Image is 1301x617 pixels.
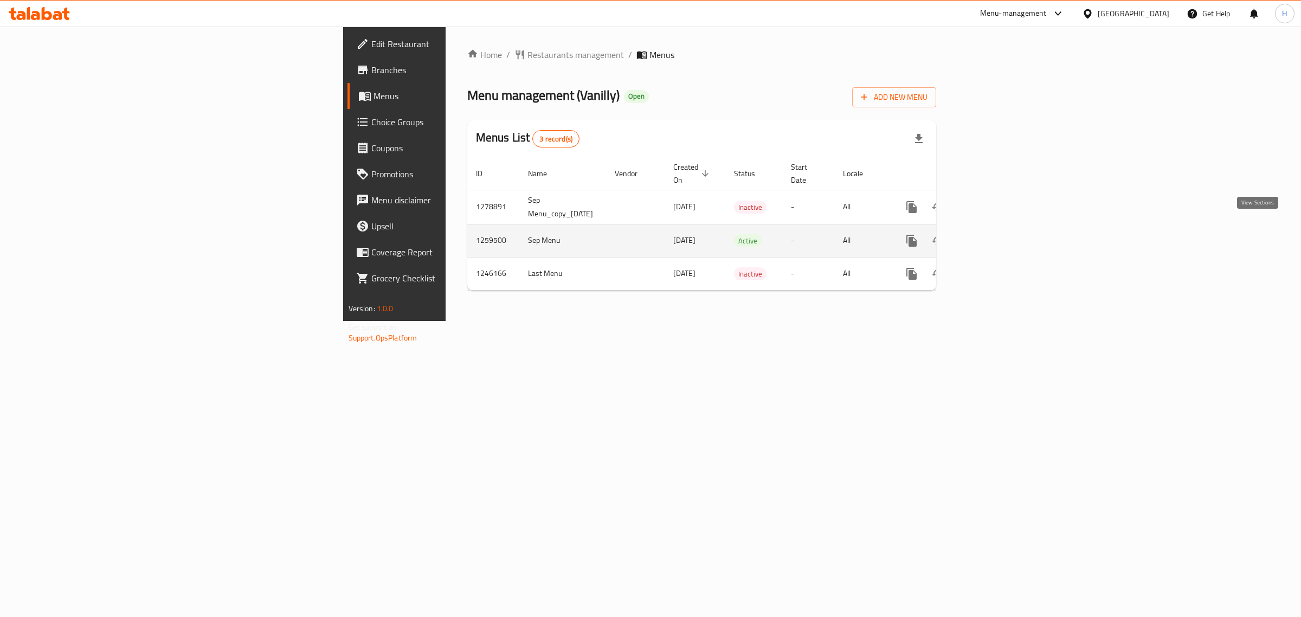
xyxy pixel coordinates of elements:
[834,257,890,290] td: All
[925,194,951,220] button: Change Status
[925,228,951,254] button: Change Status
[673,200,695,214] span: [DATE]
[649,48,674,61] span: Menus
[890,157,1012,190] th: Actions
[519,224,606,257] td: Sep Menu
[1282,8,1287,20] span: H
[861,91,928,104] span: Add New Menu
[519,190,606,224] td: Sep Menu_copy_[DATE]
[371,115,552,128] span: Choice Groups
[373,89,552,102] span: Menus
[514,48,624,61] a: Restaurants management
[782,224,834,257] td: -
[347,187,561,213] a: Menu disclaimer
[734,267,767,280] div: Inactive
[371,168,552,181] span: Promotions
[615,167,652,180] span: Vendor
[347,31,561,57] a: Edit Restaurant
[347,265,561,291] a: Grocery Checklist
[624,92,649,101] span: Open
[467,157,1012,291] table: enhanced table
[782,190,834,224] td: -
[347,161,561,187] a: Promotions
[782,257,834,290] td: -
[980,7,1047,20] div: Menu-management
[519,257,606,290] td: Last Menu
[347,135,561,161] a: Coupons
[1098,8,1169,20] div: [GEOGRAPHIC_DATA]
[467,48,937,61] nav: breadcrumb
[476,167,497,180] span: ID
[349,331,417,345] a: Support.OpsPlatform
[532,130,579,147] div: Total records count
[834,224,890,257] td: All
[371,63,552,76] span: Branches
[734,167,769,180] span: Status
[467,83,620,107] span: Menu management ( Vanilly )
[852,87,936,107] button: Add New Menu
[527,48,624,61] span: Restaurants management
[899,228,925,254] button: more
[371,246,552,259] span: Coverage Report
[624,90,649,103] div: Open
[371,142,552,155] span: Coupons
[791,160,821,187] span: Start Date
[834,190,890,224] td: All
[347,239,561,265] a: Coverage Report
[377,301,394,316] span: 1.0.0
[673,233,695,247] span: [DATE]
[734,268,767,280] span: Inactive
[906,126,932,152] div: Export file
[734,235,762,247] span: Active
[347,213,561,239] a: Upsell
[673,266,695,280] span: [DATE]
[528,167,561,180] span: Name
[476,130,579,147] h2: Menus List
[533,134,579,144] span: 3 record(s)
[347,83,561,109] a: Menus
[899,194,925,220] button: more
[371,272,552,285] span: Grocery Checklist
[371,37,552,50] span: Edit Restaurant
[673,160,712,187] span: Created On
[371,194,552,207] span: Menu disclaimer
[347,109,561,135] a: Choice Groups
[734,234,762,247] div: Active
[371,220,552,233] span: Upsell
[349,320,398,334] span: Get support on:
[734,201,767,214] span: Inactive
[843,167,877,180] span: Locale
[925,261,951,287] button: Change Status
[347,57,561,83] a: Branches
[628,48,632,61] li: /
[899,261,925,287] button: more
[349,301,375,316] span: Version:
